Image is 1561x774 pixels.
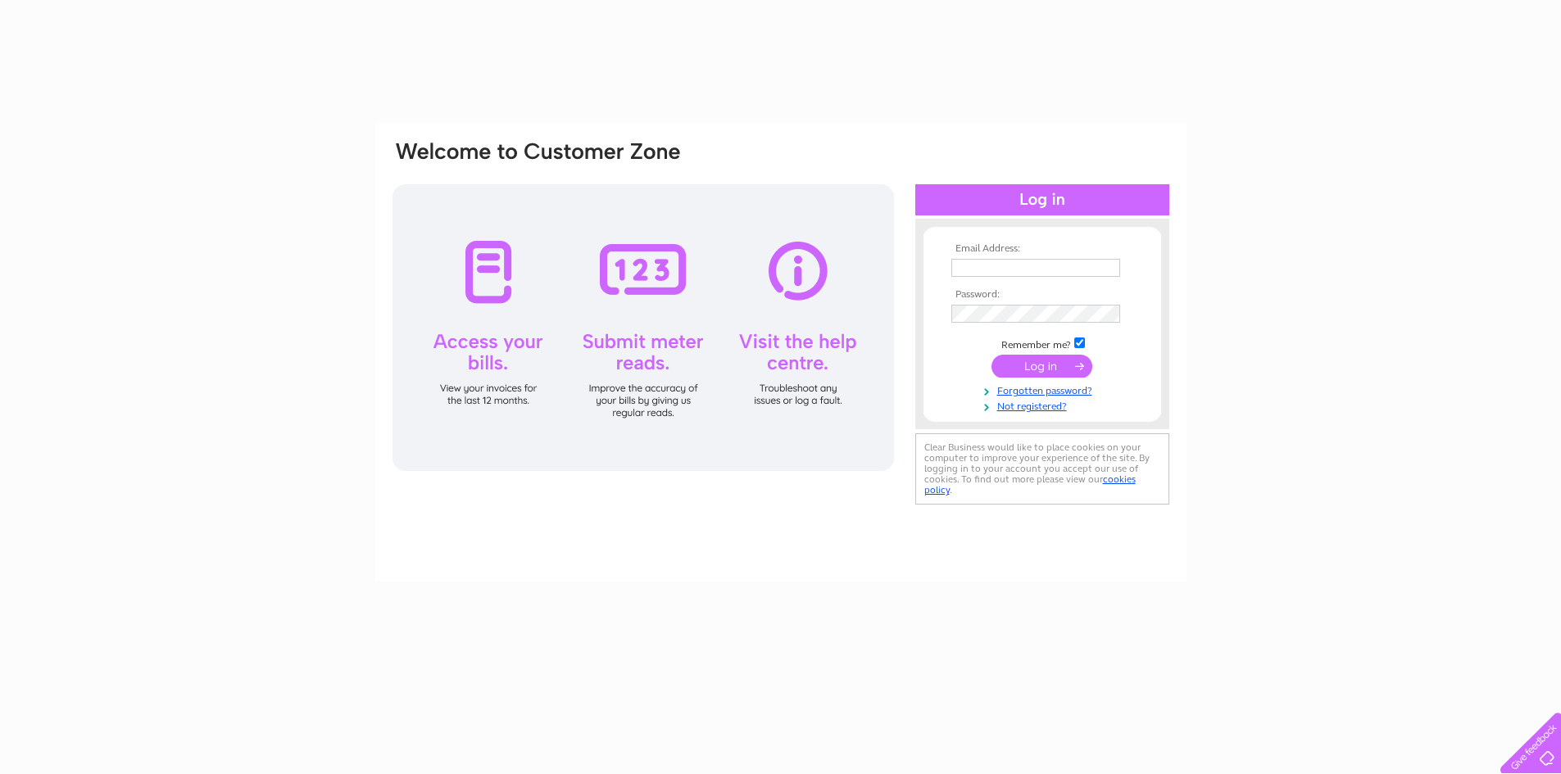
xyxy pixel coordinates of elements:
[947,335,1137,351] td: Remember me?
[992,355,1092,378] input: Submit
[924,473,1136,496] a: cookies policy
[947,243,1137,255] th: Email Address:
[947,289,1137,301] th: Password:
[915,433,1169,505] div: Clear Business would like to place cookies on your computer to improve your experience of the sit...
[951,397,1137,413] a: Not registered?
[951,382,1137,397] a: Forgotten password?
